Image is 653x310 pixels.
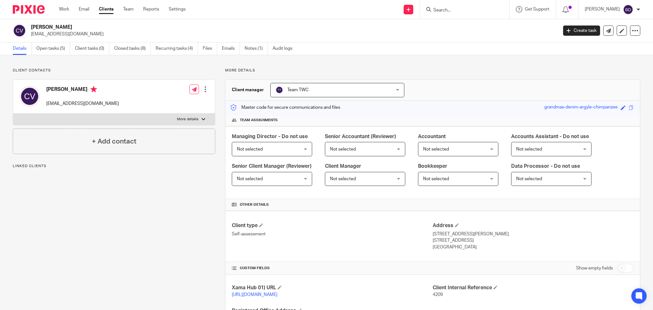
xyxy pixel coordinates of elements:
a: Recurring tasks (4) [156,42,198,55]
p: Linked clients [13,164,215,169]
span: Accountant [418,134,446,139]
a: Team [123,6,134,12]
span: Not selected [516,177,542,181]
p: More details [177,117,198,122]
span: Team TWC [287,88,309,92]
p: [STREET_ADDRESS][PERSON_NAME] [433,231,634,237]
img: svg%3E [623,4,633,15]
div: grandmas-denim-argyle-chimpanzee [544,104,618,111]
span: Team assignments [240,118,278,123]
span: Not selected [423,177,449,181]
span: 4209 [433,292,443,297]
a: Details [13,42,32,55]
span: Not selected [423,147,449,151]
span: Client Manager [325,164,361,169]
a: Create task [563,26,600,36]
a: Closed tasks (8) [114,42,151,55]
span: Not selected [237,177,263,181]
a: [URL][DOMAIN_NAME] [232,292,277,297]
a: Client tasks (0) [75,42,109,55]
a: Notes (1) [245,42,268,55]
p: [STREET_ADDRESS] [433,237,634,244]
h4: Address [433,222,634,229]
a: Work [59,6,69,12]
img: Pixie [13,5,45,14]
span: Not selected [516,147,542,151]
h4: + Add contact [92,137,136,146]
p: [PERSON_NAME] [585,6,620,12]
a: Settings [169,6,186,12]
span: Accounts Assistant - Do not use [511,134,589,139]
a: Reports [143,6,159,12]
h3: Client manager [232,87,264,93]
span: Not selected [330,147,356,151]
h2: [PERSON_NAME] [31,24,449,31]
p: Self-assessment [232,231,433,237]
p: Client contacts [13,68,215,73]
a: Open tasks (5) [36,42,70,55]
a: Audit logs [273,42,297,55]
p: [EMAIL_ADDRESS][DOMAIN_NAME] [46,100,119,107]
h4: Xama Hub 01) URL [232,284,433,291]
input: Search [433,8,490,13]
span: Get Support [525,7,549,11]
span: Senior Client Manager (Reviewer) [232,164,312,169]
h4: [PERSON_NAME] [46,86,119,94]
img: svg%3E [275,86,283,94]
span: Bookkeeper [418,164,447,169]
a: Emails [222,42,240,55]
p: [EMAIL_ADDRESS][DOMAIN_NAME] [31,31,554,37]
h4: Client type [232,222,433,229]
span: Not selected [330,177,356,181]
span: Managing Director - Do not use [232,134,308,139]
img: svg%3E [13,24,26,37]
h4: CUSTOM FIELDS [232,266,433,271]
a: Email [79,6,89,12]
h4: Client Internal Reference [433,284,634,291]
span: Other details [240,202,269,207]
img: svg%3E [19,86,40,107]
span: Senior Accountant (Reviewer) [325,134,396,139]
span: Data Processor - Do not use [511,164,580,169]
i: Primary [91,86,97,92]
a: Clients [99,6,114,12]
p: Master code for secure communications and files [230,104,340,111]
label: Show empty fields [576,265,613,271]
a: Files [203,42,217,55]
p: More details [225,68,640,73]
span: Not selected [237,147,263,151]
p: [GEOGRAPHIC_DATA] [433,244,634,250]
